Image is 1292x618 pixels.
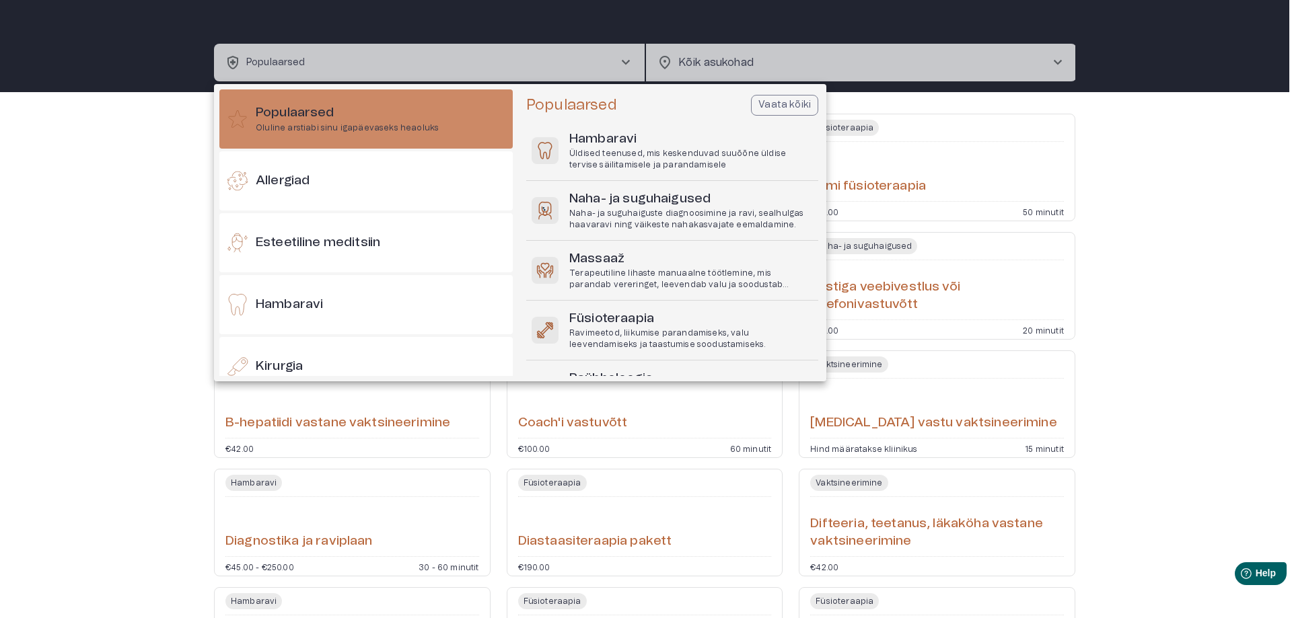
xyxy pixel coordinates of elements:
h6: Allergiad [256,172,310,190]
h6: Kirurgia [256,358,303,376]
h6: Füsioteraapia [569,310,813,328]
p: Ravimeetod, liikumise parandamiseks, valu leevendamiseks ja taastumise soodustamiseks. [569,327,813,350]
h6: Esteetiline meditsiin [256,234,380,252]
h6: Psühholoogia [569,370,813,388]
p: Oluline arstiabi sinu igapäevaseks heaoluks [256,122,439,134]
iframe: Help widget launcher [1187,557,1292,594]
p: Üldised teenused, mis keskenduvad suuõõne üldise tervise säilitamisele ja parandamisele [569,148,813,171]
h6: Hambaravi [569,130,813,149]
h6: Naha- ja suguhaigused [569,190,813,208]
p: Naha- ja suguhaiguste diagnoosimine ja ravi, sealhulgas haavaravi ning väikeste nahakasvajate eem... [569,208,813,231]
p: Terapeutiline lihaste manuaalne töötlemine, mis parandab vereringet, leevendab valu ja soodustab ... [569,268,813,291]
h6: Massaaž [569,250,813,268]
button: Vaata kõiki [751,95,818,116]
p: Vaata kõiki [758,98,811,112]
h6: Hambaravi [256,296,323,314]
h5: Populaarsed [526,95,617,115]
h6: Populaarsed [256,104,439,122]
